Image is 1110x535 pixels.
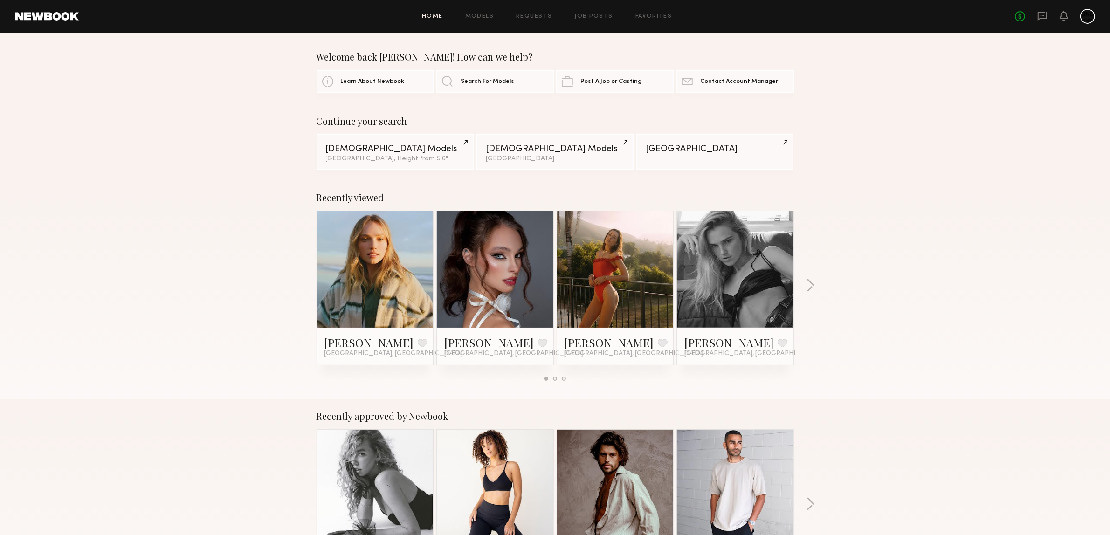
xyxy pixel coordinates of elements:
[326,144,464,153] div: [DEMOGRAPHIC_DATA] Models
[444,335,534,350] a: [PERSON_NAME]
[326,156,464,162] div: [GEOGRAPHIC_DATA], Height from 5'6"
[324,350,463,357] span: [GEOGRAPHIC_DATA], [GEOGRAPHIC_DATA]
[422,14,443,20] a: Home
[317,192,794,203] div: Recently viewed
[317,411,794,422] div: Recently approved by Newbook
[565,335,654,350] a: [PERSON_NAME]
[486,156,624,162] div: [GEOGRAPHIC_DATA]
[574,14,613,20] a: Job Posts
[684,335,774,350] a: [PERSON_NAME]
[461,79,514,85] span: Search For Models
[700,79,778,85] span: Contact Account Manager
[676,70,793,93] a: Contact Account Manager
[341,79,405,85] span: Learn About Newbook
[636,134,793,170] a: [GEOGRAPHIC_DATA]
[465,14,494,20] a: Models
[476,134,634,170] a: [DEMOGRAPHIC_DATA] Models[GEOGRAPHIC_DATA]
[580,79,641,85] span: Post A Job or Casting
[436,70,554,93] a: Search For Models
[317,116,794,127] div: Continue your search
[556,70,674,93] a: Post A Job or Casting
[635,14,672,20] a: Favorites
[444,350,583,357] span: [GEOGRAPHIC_DATA], [GEOGRAPHIC_DATA]
[324,335,414,350] a: [PERSON_NAME]
[317,51,794,62] div: Welcome back [PERSON_NAME]! How can we help?
[646,144,784,153] div: [GEOGRAPHIC_DATA]
[565,350,703,357] span: [GEOGRAPHIC_DATA], [GEOGRAPHIC_DATA]
[317,134,474,170] a: [DEMOGRAPHIC_DATA] Models[GEOGRAPHIC_DATA], Height from 5'6"
[516,14,552,20] a: Requests
[486,144,624,153] div: [DEMOGRAPHIC_DATA] Models
[684,350,823,357] span: [GEOGRAPHIC_DATA], [GEOGRAPHIC_DATA]
[317,70,434,93] a: Learn About Newbook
